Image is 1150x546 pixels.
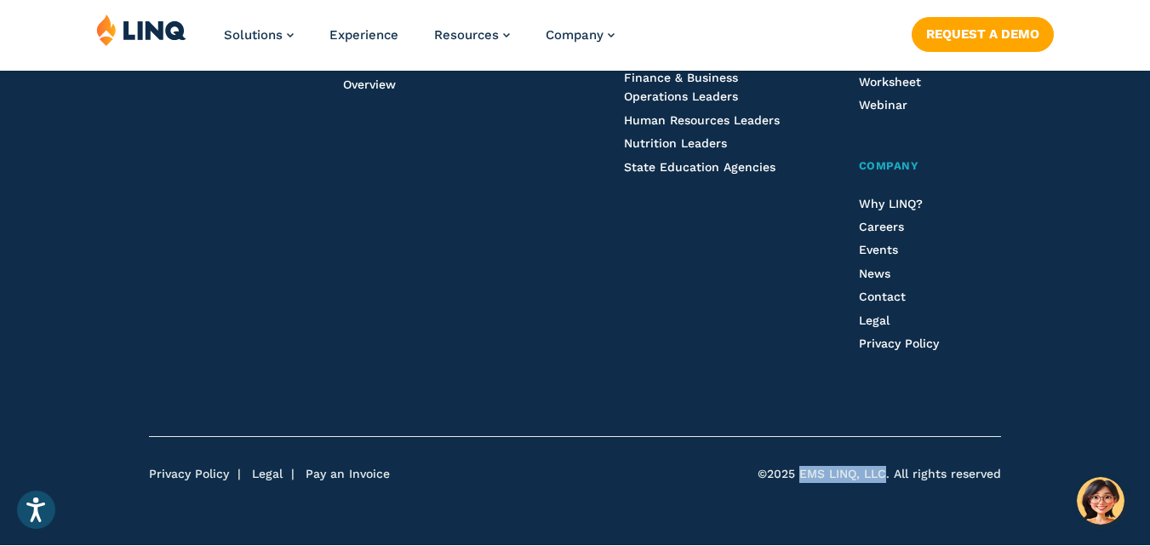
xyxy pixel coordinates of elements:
[224,27,283,43] span: Solutions
[624,113,780,127] a: Human Resources Leaders
[859,243,898,256] a: Events
[912,17,1054,51] a: Request a Demo
[546,27,615,43] a: Company
[149,467,229,480] a: Privacy Policy
[859,159,919,172] span: Company
[859,290,906,303] a: Contact
[859,220,904,233] a: Careers
[859,313,890,327] a: Legal
[224,27,294,43] a: Solutions
[329,27,398,43] a: Experience
[343,78,396,91] a: Overview
[434,27,499,43] span: Resources
[96,14,186,46] img: LINQ | K‑12 Software
[434,27,510,43] a: Resources
[859,197,923,210] a: Why LINQ?
[224,14,615,70] nav: Primary Navigation
[306,467,390,480] a: Pay an Invoice
[859,158,1001,175] a: Company
[859,98,907,112] a: Webinar
[859,267,890,280] a: News
[252,467,283,480] a: Legal
[624,71,738,103] a: Finance & Business Operations Leaders
[624,136,727,150] a: Nutrition Leaders
[624,160,775,174] a: State Education Agencies
[859,75,921,89] a: Worksheet
[546,27,604,43] span: Company
[912,14,1054,51] nav: Button Navigation
[1077,477,1124,525] button: Hello, have a question? Let’s chat.
[758,466,1001,483] span: ©2025 EMS LINQ, LLC. All rights reserved
[859,336,939,350] a: Privacy Policy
